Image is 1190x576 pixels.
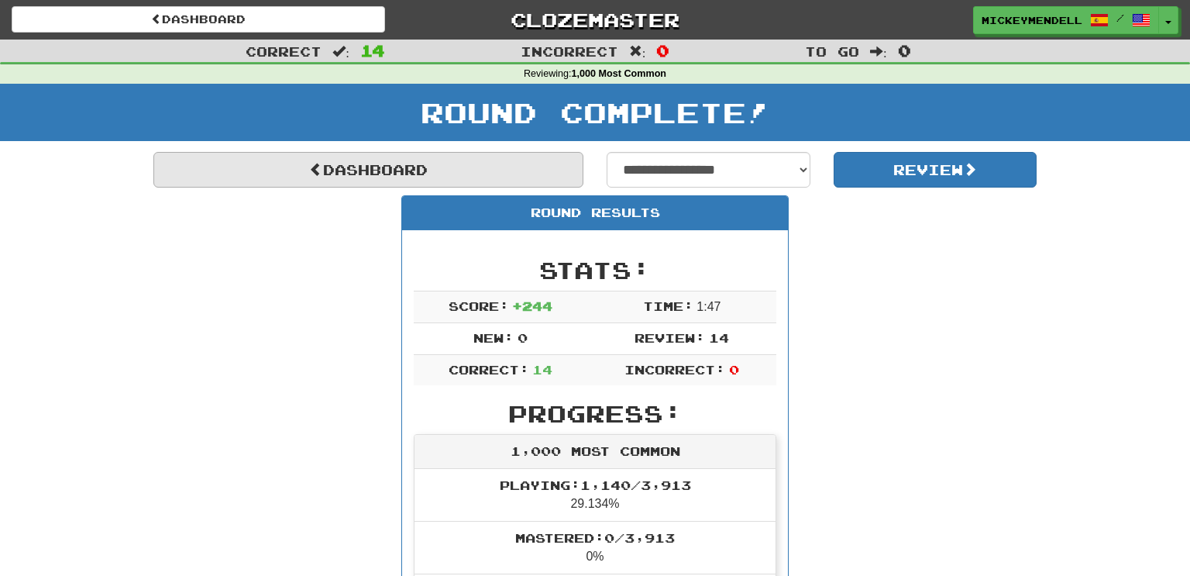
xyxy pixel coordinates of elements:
a: Clozemaster [408,6,782,33]
span: : [332,45,349,58]
span: Mastered: 0 / 3,913 [515,530,675,545]
h2: Progress: [414,401,776,426]
span: Time: [643,298,693,313]
a: Dashboard [153,152,583,188]
span: Incorrect [521,43,618,59]
span: 1 : 47 [696,300,721,313]
span: + 244 [512,298,552,313]
li: 29.134% [414,469,776,522]
div: 1,000 Most Common [414,435,776,469]
span: Review: [635,330,705,345]
span: : [870,45,887,58]
span: 0 [656,41,669,60]
span: 0 [518,330,528,345]
div: Round Results [402,196,788,230]
span: 14 [709,330,729,345]
span: Correct: [449,362,529,377]
h2: Stats: [414,257,776,283]
span: mickeymendell [982,13,1082,27]
span: 14 [360,41,385,60]
span: Incorrect: [624,362,725,377]
span: 14 [532,362,552,377]
button: Review [834,152,1037,188]
span: Correct [246,43,322,59]
span: : [629,45,646,58]
span: To go [805,43,859,59]
a: Dashboard [12,6,385,33]
span: Score: [449,298,509,313]
span: New: [473,330,514,345]
a: mickeymendell / [973,6,1159,34]
span: Playing: 1,140 / 3,913 [500,478,691,492]
span: / [1116,12,1124,23]
span: 0 [898,41,911,60]
strong: 1,000 Most Common [572,68,666,79]
h1: Round Complete! [5,97,1185,128]
span: 0 [729,362,739,377]
li: 0% [414,521,776,574]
